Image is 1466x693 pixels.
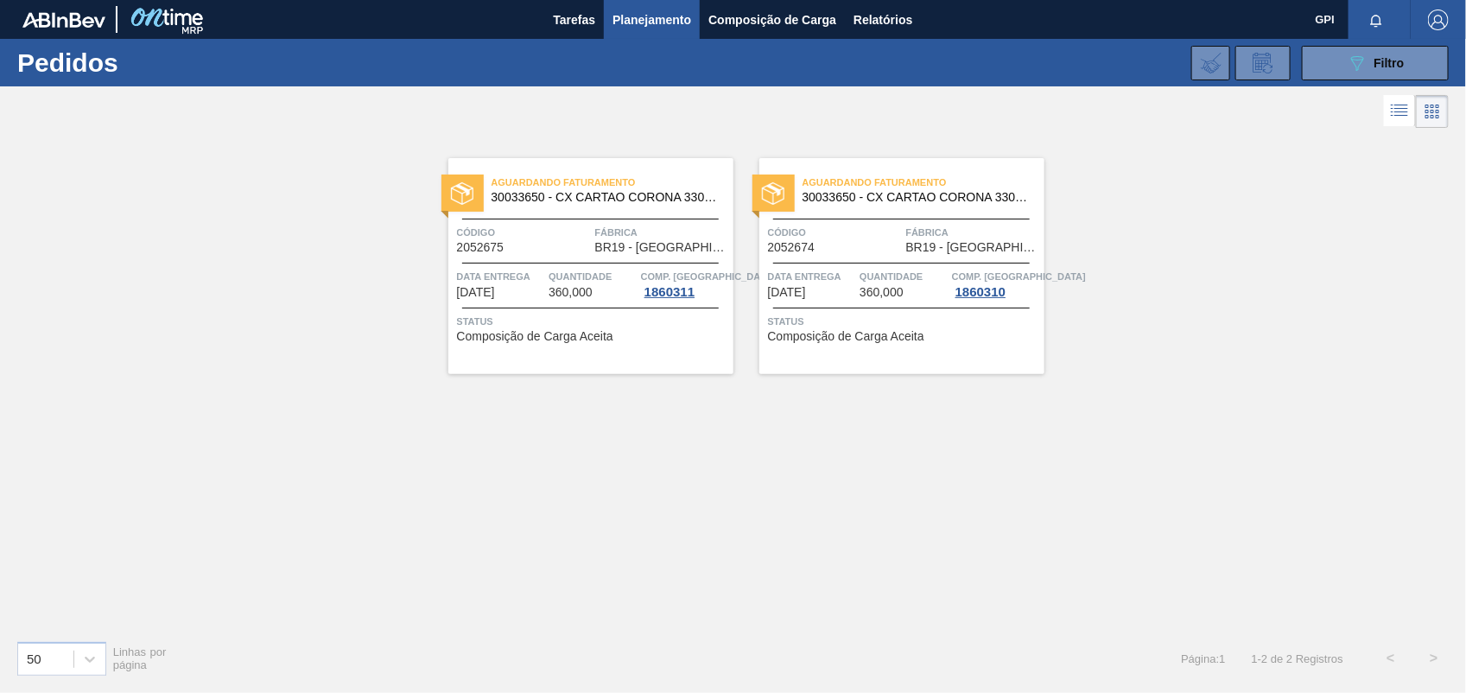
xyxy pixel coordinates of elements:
[768,241,816,254] span: 2052674
[952,285,1009,299] div: 1860310
[549,268,637,285] span: Quantidade
[860,268,948,285] span: Quantidade
[492,174,733,191] span: Aguardando Faturamento
[22,12,105,28] img: TNhmsLtSVTkK8tSr43FrP2fwEKptu5GPRR3wAAAABJRU5ErkJggg==
[803,191,1031,204] span: 30033650 - CX CARTAO CORONA 330 C6 NIV24
[708,10,836,30] span: Composição de Carga
[457,313,729,330] span: Status
[1181,652,1225,665] span: Página : 1
[768,224,902,241] span: Código
[768,268,856,285] span: Data Entrega
[1412,637,1456,680] button: >
[27,652,41,666] div: 50
[641,285,698,299] div: 1860311
[1349,8,1404,32] button: Notificações
[1428,10,1449,30] img: Logout
[595,241,729,254] span: BR19 - Nova Rio
[595,224,729,241] span: Fábrica
[457,241,505,254] span: 2052675
[457,268,545,285] span: Data Entrega
[1384,95,1416,128] div: Visão em Lista
[641,268,775,285] span: Comp. Carga
[1369,637,1412,680] button: <
[906,224,1040,241] span: Fábrica
[113,645,167,671] span: Linhas por página
[1235,46,1291,80] div: Solicitação de Revisão de Pedidos
[952,268,1086,285] span: Comp. Carga
[451,182,473,205] img: status
[1252,652,1343,665] span: 1 - 2 de 2 Registros
[422,158,733,374] a: statusAguardando Faturamento30033650 - CX CARTAO CORONA 330 C6 NIV24Código2052675FábricaBR19 - [G...
[854,10,912,30] span: Relatórios
[1191,46,1230,80] div: Importar Negociações dos Pedidos
[860,286,904,299] span: 360,000
[803,174,1044,191] span: Aguardando Faturamento
[641,268,729,299] a: Comp. [GEOGRAPHIC_DATA]1860311
[1374,56,1405,70] span: Filtro
[952,268,1040,299] a: Comp. [GEOGRAPHIC_DATA]1860310
[762,182,784,205] img: status
[457,224,591,241] span: Código
[733,158,1044,374] a: statusAguardando Faturamento30033650 - CX CARTAO CORONA 330 C6 NIV24Código2052674FábricaBR19 - [G...
[17,53,270,73] h1: Pedidos
[612,10,691,30] span: Planejamento
[768,330,924,343] span: Composição de Carga Aceita
[549,286,593,299] span: 360,000
[906,241,1040,254] span: BR19 - Nova Rio
[457,330,613,343] span: Composição de Carga Aceita
[768,286,806,299] span: 28/10/2025
[1416,95,1449,128] div: Visão em Cards
[553,10,595,30] span: Tarefas
[492,191,720,204] span: 30033650 - CX CARTAO CORONA 330 C6 NIV24
[768,313,1040,330] span: Status
[1302,46,1449,80] button: Filtro
[457,286,495,299] span: 28/10/2025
